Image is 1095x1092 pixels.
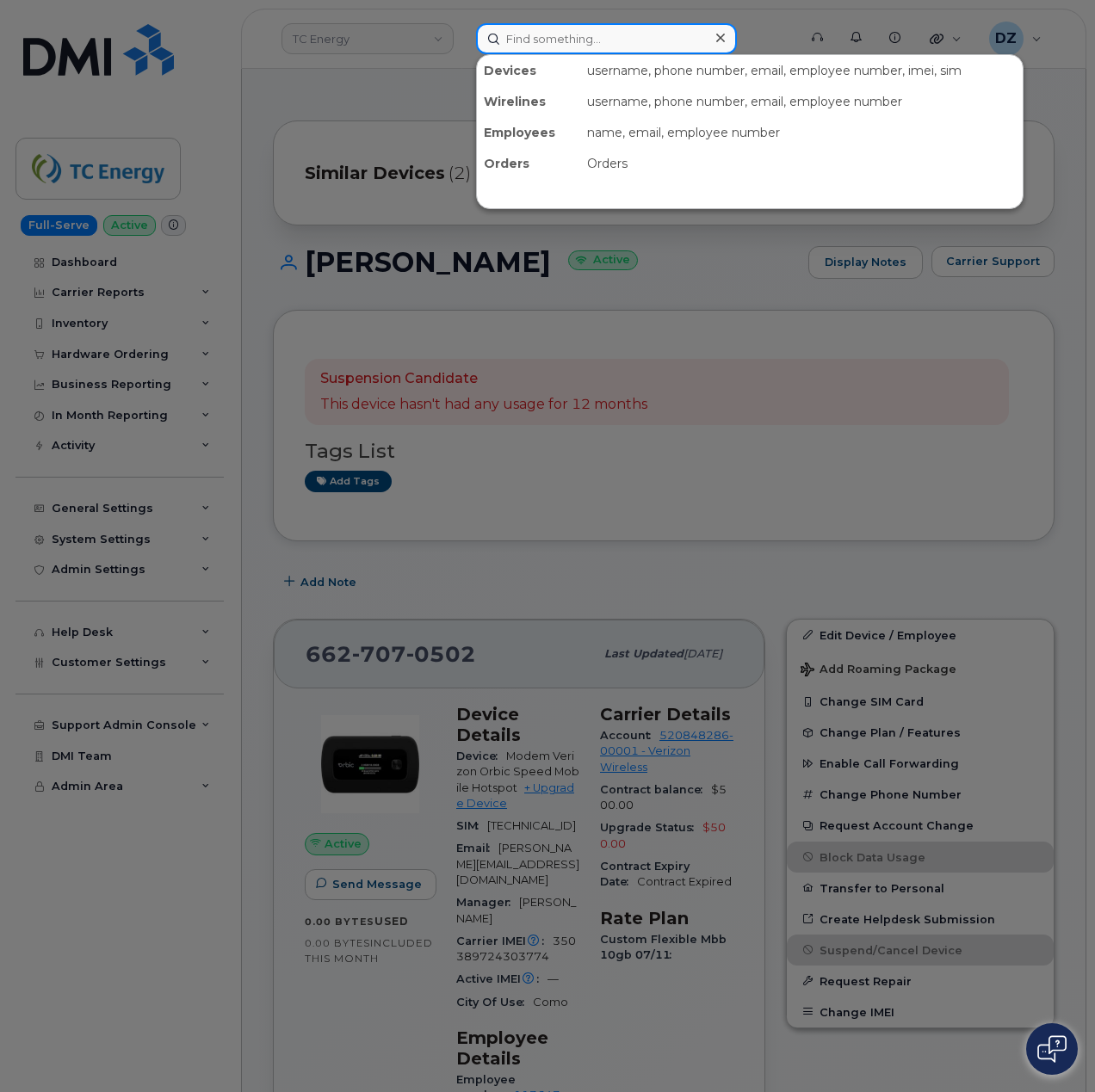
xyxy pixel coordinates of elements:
div: Orders [477,148,580,179]
img: Open chat [1037,1035,1067,1063]
div: Wirelines [477,86,580,117]
div: name, email, employee number [580,117,1023,148]
div: username, phone number, email, employee number [580,86,1023,117]
div: Employees [477,117,580,148]
div: username, phone number, email, employee number, imei, sim [580,55,1023,86]
div: Devices [477,55,580,86]
div: Orders [580,148,1023,179]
